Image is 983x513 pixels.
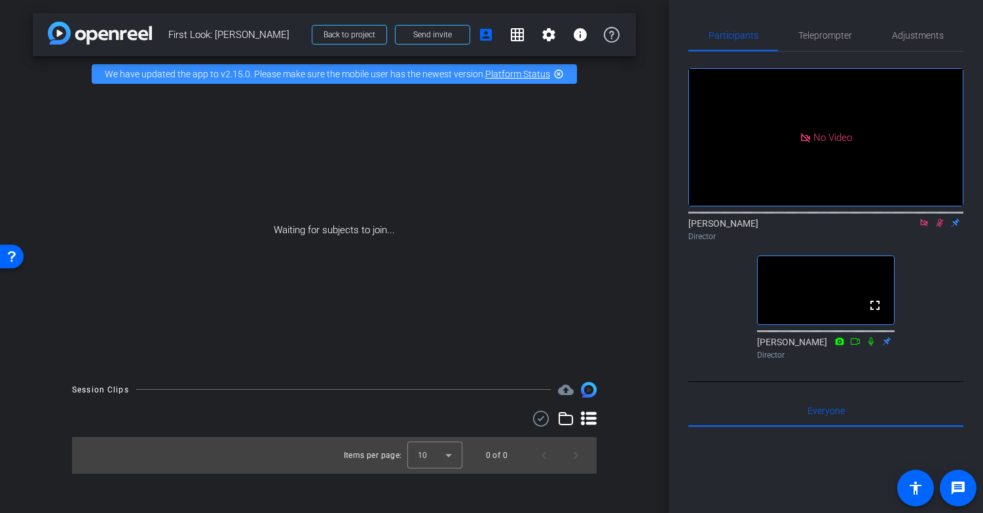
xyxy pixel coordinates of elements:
mat-icon: fullscreen [867,297,883,313]
div: Director [688,231,963,242]
mat-icon: info [572,27,588,43]
div: [PERSON_NAME] [757,335,895,361]
span: Back to project [324,30,375,39]
button: Next page [560,440,591,471]
a: Platform Status [485,69,550,79]
span: Teleprompter [798,31,852,40]
button: Back to project [312,25,387,45]
div: 0 of 0 [486,449,508,462]
div: Session Clips [72,383,129,396]
mat-icon: settings [541,27,557,43]
span: Participants [709,31,758,40]
div: [PERSON_NAME] [688,217,963,242]
mat-icon: cloud_upload [558,382,574,398]
span: Everyone [807,406,845,415]
img: app-logo [48,22,152,45]
mat-icon: accessibility [908,480,923,496]
mat-icon: grid_on [510,27,525,43]
div: Waiting for subjects to join... [33,92,636,369]
div: We have updated the app to v2.15.0. Please make sure the mobile user has the newest version. [92,64,577,84]
mat-icon: message [950,480,966,496]
img: Session clips [581,382,597,398]
span: First Look: [PERSON_NAME] [168,22,304,48]
button: Previous page [529,440,560,471]
div: Director [757,349,895,361]
span: Destinations for your clips [558,382,574,398]
button: Send invite [395,25,470,45]
mat-icon: account_box [478,27,494,43]
span: No Video [813,131,852,143]
span: Adjustments [892,31,944,40]
span: Send invite [413,29,452,40]
div: Items per page: [344,449,402,462]
mat-icon: highlight_off [553,69,564,79]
